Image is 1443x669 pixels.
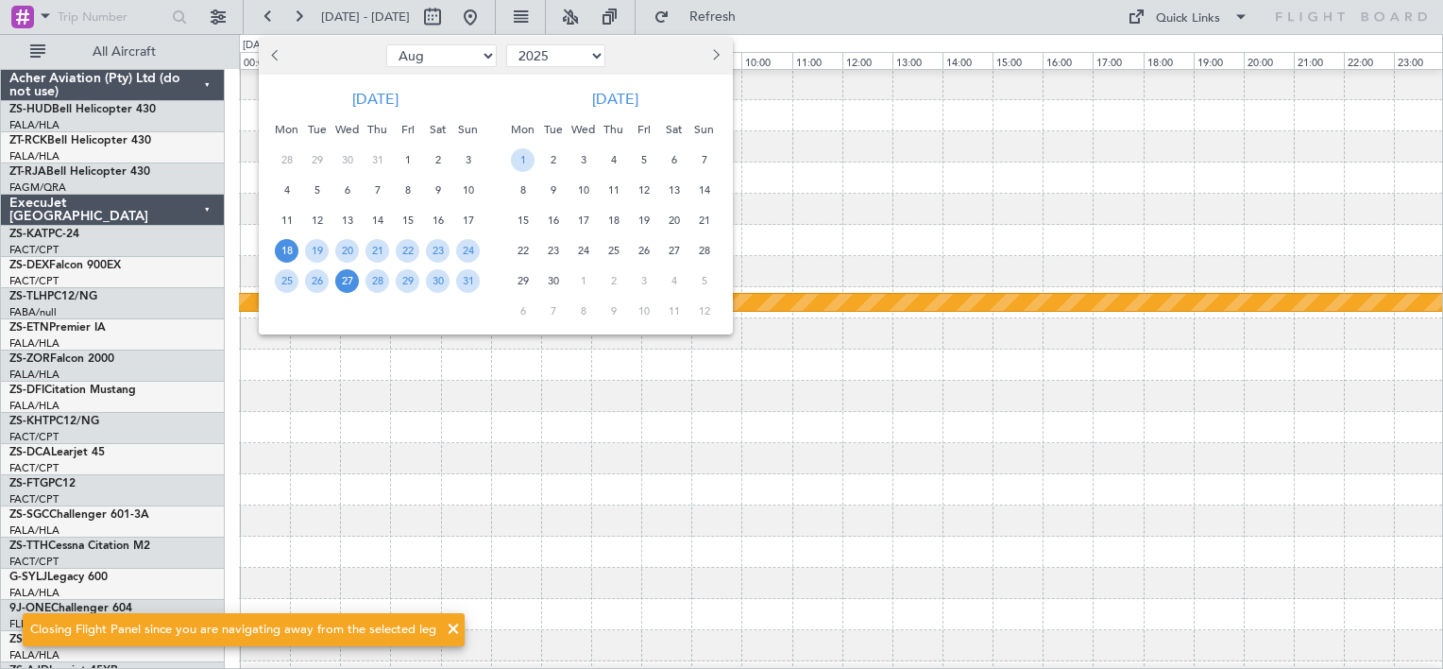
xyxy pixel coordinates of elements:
[335,269,359,293] span: 27
[511,239,535,263] span: 22
[602,209,625,232] span: 18
[508,205,538,235] div: 15-9-2025
[365,239,389,263] span: 21
[275,179,298,202] span: 4
[541,300,565,323] span: 7
[629,175,659,205] div: 12-9-2025
[506,44,605,67] select: Select year
[453,205,484,235] div: 17-8-2025
[335,179,359,202] span: 6
[511,300,535,323] span: 6
[305,179,329,202] span: 5
[538,296,569,326] div: 7-10-2025
[305,209,329,232] span: 12
[511,148,535,172] span: 1
[632,179,655,202] span: 12
[541,209,565,232] span: 16
[538,175,569,205] div: 9-9-2025
[689,175,720,205] div: 14-9-2025
[692,269,716,293] span: 5
[692,300,716,323] span: 12
[602,269,625,293] span: 2
[363,145,393,175] div: 31-7-2025
[538,205,569,235] div: 16-9-2025
[692,148,716,172] span: 7
[541,239,565,263] span: 23
[569,266,599,296] div: 1-10-2025
[629,145,659,175] div: 5-9-2025
[302,145,332,175] div: 29-7-2025
[541,269,565,293] span: 30
[692,209,716,232] span: 21
[275,148,298,172] span: 28
[511,269,535,293] span: 29
[305,239,329,263] span: 19
[689,114,720,145] div: Sun
[662,179,686,202] span: 13
[332,266,363,296] div: 27-8-2025
[272,205,302,235] div: 11-8-2025
[662,269,686,293] span: 4
[393,145,423,175] div: 1-8-2025
[508,114,538,145] div: Mon
[275,209,298,232] span: 11
[30,621,436,640] div: Closing Flight Panel since you are navigating away from the selected leg
[266,41,287,71] button: Previous month
[538,235,569,266] div: 23-9-2025
[569,205,599,235] div: 17-9-2025
[302,235,332,266] div: 19-8-2025
[426,148,450,172] span: 2
[569,145,599,175] div: 3-9-2025
[426,239,450,263] span: 23
[571,300,595,323] span: 8
[272,235,302,266] div: 18-8-2025
[453,145,484,175] div: 3-8-2025
[662,209,686,232] span: 20
[456,148,480,172] span: 3
[659,296,689,326] div: 11-10-2025
[538,145,569,175] div: 2-9-2025
[423,235,453,266] div: 23-8-2025
[332,205,363,235] div: 13-8-2025
[275,269,298,293] span: 25
[302,114,332,145] div: Tue
[272,145,302,175] div: 28-7-2025
[393,205,423,235] div: 15-8-2025
[659,266,689,296] div: 4-10-2025
[393,175,423,205] div: 8-8-2025
[662,239,686,263] span: 27
[632,148,655,172] span: 5
[692,179,716,202] span: 14
[456,269,480,293] span: 31
[365,269,389,293] span: 28
[365,209,389,232] span: 14
[393,235,423,266] div: 22-8-2025
[423,114,453,145] div: Sat
[602,179,625,202] span: 11
[508,296,538,326] div: 6-10-2025
[602,239,625,263] span: 25
[302,266,332,296] div: 26-8-2025
[632,209,655,232] span: 19
[423,266,453,296] div: 30-8-2025
[396,179,419,202] span: 8
[659,114,689,145] div: Sat
[456,239,480,263] span: 24
[541,148,565,172] span: 2
[659,145,689,175] div: 6-9-2025
[632,300,655,323] span: 10
[332,145,363,175] div: 30-7-2025
[423,205,453,235] div: 16-8-2025
[599,266,629,296] div: 2-10-2025
[571,269,595,293] span: 1
[272,114,302,145] div: Mon
[632,269,655,293] span: 3
[335,239,359,263] span: 20
[511,179,535,202] span: 8
[511,209,535,232] span: 15
[508,266,538,296] div: 29-9-2025
[508,235,538,266] div: 22-9-2025
[571,239,595,263] span: 24
[335,148,359,172] span: 30
[659,205,689,235] div: 20-9-2025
